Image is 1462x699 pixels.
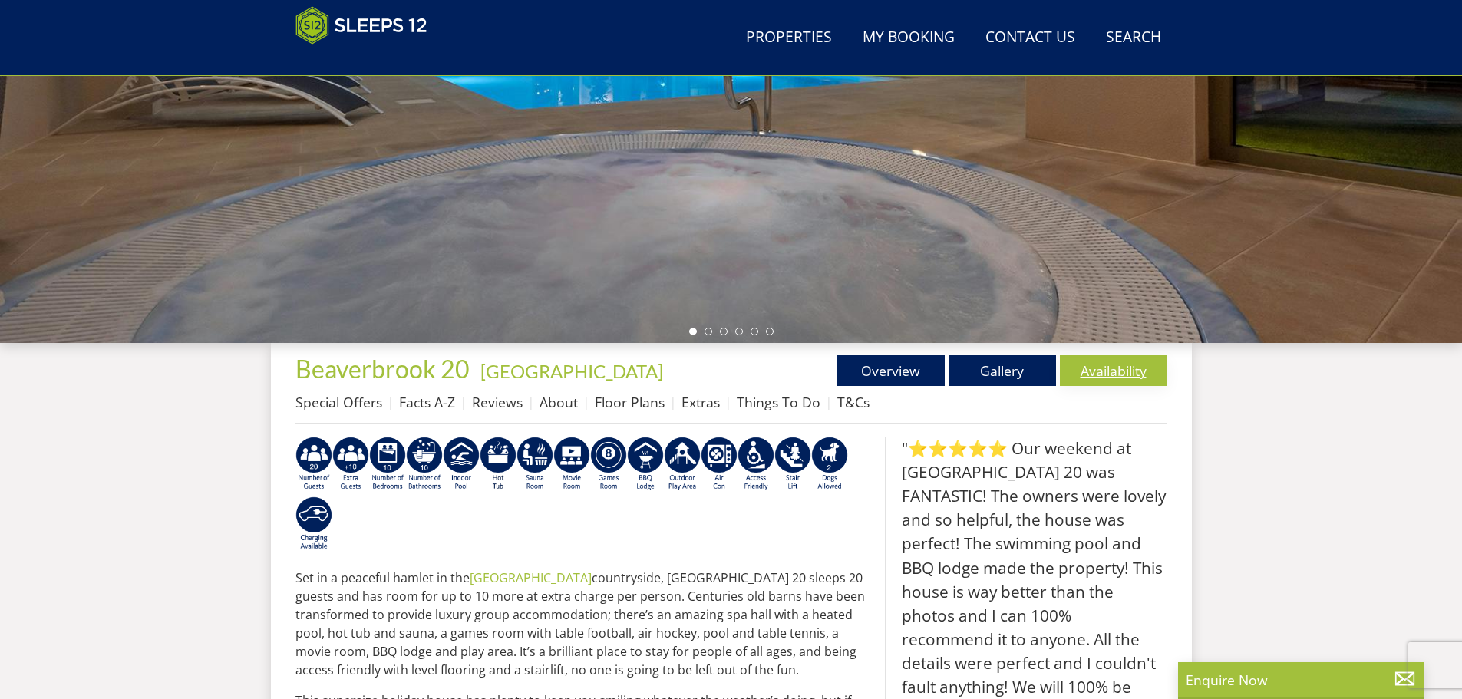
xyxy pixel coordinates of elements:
p: Set in a peaceful hamlet in the countryside, [GEOGRAPHIC_DATA] 20 sleeps 20 guests and has room f... [295,569,873,679]
img: AD_4nXfdu1WaBqbCvRx5dFd3XGC71CFesPHPPZknGuZzXQvBzugmLudJYyY22b9IpSVlKbnRjXo7AJLKEyhYodtd_Fvedgm5q... [627,437,664,492]
img: AD_4nXei2dp4L7_L8OvME76Xy1PUX32_NMHbHVSts-g-ZAVb8bILrMcUKZI2vRNdEqfWP017x6NFeUMZMqnp0JYknAB97-jDN... [443,437,480,492]
iframe: Customer reviews powered by Trustpilot [288,54,449,67]
span: - [474,360,663,382]
a: Properties [740,21,838,55]
span: Beaverbrook 20 [295,354,470,384]
a: Extras [681,393,720,411]
img: AD_4nXe3VD57-M2p5iq4fHgs6WJFzKj8B0b3RcPFe5LKK9rgeZlFmFoaMJPsJOOJzc7Q6RMFEqsjIZ5qfEJu1txG3QLmI_2ZW... [738,437,774,492]
a: Contact Us [979,21,1081,55]
img: Sleeps 12 [295,6,427,45]
a: [GEOGRAPHIC_DATA] [480,360,663,382]
a: Things To Do [737,393,820,411]
img: AD_4nXdrZMsjcYNLGsKuA84hRzvIbesVCpXJ0qqnwZoX5ch9Zjv73tWe4fnFRs2gJ9dSiUubhZXckSJX_mqrZBmYExREIfryF... [590,437,627,492]
img: AD_4nXe7_8LrJK20fD9VNWAdfykBvHkWcczWBt5QOadXbvIwJqtaRaRf-iI0SeDpMmH1MdC9T1Vy22FMXzzjMAvSuTB5cJ7z5... [811,437,848,492]
a: About [540,393,578,411]
a: Beaverbrook 20 [295,354,474,384]
img: AD_4nXe1hmHv4RwFZmJZoT7PU21_UdiT1KgGPh4q8mnJRrwVib1rpNG3PULgXhEdpKr8nEJZIBXjOu5x_-RPAN_1kgJuQCgcO... [295,437,332,492]
a: Availability [1060,355,1167,386]
img: AD_4nXeNuZ_RiRi883_nkolMQv9HCerd22NI0v1hHLGItzVV83AiNu4h--QJwUvANPnw_Sp7q9QsgAklTwjKkl_lqMaKwvT9Z... [774,437,811,492]
a: [GEOGRAPHIC_DATA] [470,569,592,586]
a: My Booking [856,21,961,55]
a: T&Cs [837,393,870,411]
img: AD_4nXcMx2CE34V8zJUSEa4yj9Pppk-n32tBXeIdXm2A2oX1xZoj8zz1pCuMiQujsiKLZDhbHnQsaZvA37aEfuFKITYDwIrZv... [553,437,590,492]
a: Overview [837,355,945,386]
a: Floor Plans [595,393,665,411]
a: Facts A-Z [399,393,455,411]
a: Gallery [949,355,1056,386]
img: AD_4nXfDO4U1OSapPhJPVoI-wGywE1bp9_AbgJNbhHjjO3uJ67QxWqFxtKMUxE6_6QvFb5ierIngYkq3fPhxD4ngXginNLli2... [332,437,369,492]
img: AD_4nXcnT2OPG21WxYUhsl9q61n1KejP7Pk9ESVM9x9VetD-X_UXXoxAKaMRZGYNcSGiAsmGyKm0QlThER1osyFXNLmuYOVBV... [295,496,332,552]
img: AD_4nXfZxIz6BQB9SA1qRR_TR-5tIV0ZeFY52bfSYUXaQTY3KXVpPtuuoZT3Ql3RNthdyy4xCUoonkMKBfRi__QKbC4gcM_TO... [369,437,406,492]
p: Enquire Now [1186,670,1416,690]
img: AD_4nXfvn8RXFi48Si5WD_ef5izgnipSIXhRnV2E_jgdafhtv5bNmI08a5B0Z5Dh6wygAtJ5Dbjjt2cCuRgwHFAEvQBwYj91q... [406,437,443,492]
a: Special Offers [295,393,382,411]
img: AD_4nXdwraYVZ2fjjsozJ3MSjHzNlKXAQZMDIkuwYpBVn5DeKQ0F0MOgTPfN16CdbbfyNhSuQE5uMlSrE798PV2cbmCW5jN9_... [701,437,738,492]
img: AD_4nXdjbGEeivCGLLmyT_JEP7bTfXsjgyLfnLszUAQeQ4RcokDYHVBt5R8-zTDbAVICNoGv1Dwc3nsbUb1qR6CAkrbZUeZBN... [516,437,553,492]
img: AD_4nXfjdDqPkGBf7Vpi6H87bmAUe5GYCbodrAbU4sf37YN55BCjSXGx5ZgBV7Vb9EJZsXiNVuyAiuJUB3WVt-w9eJ0vaBcHg... [664,437,701,492]
img: AD_4nXcpX5uDwed6-YChlrI2BYOgXwgg3aqYHOhRm0XfZB-YtQW2NrmeCr45vGAfVKUq4uWnc59ZmEsEzoF5o39EWARlT1ewO... [480,437,516,492]
a: Reviews [472,393,523,411]
a: Search [1100,21,1167,55]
